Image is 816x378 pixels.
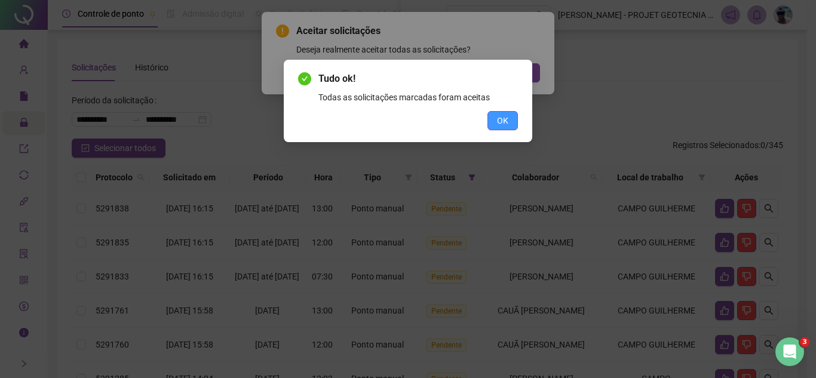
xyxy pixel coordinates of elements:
[497,114,508,127] span: OK
[487,111,518,130] button: OK
[800,337,809,347] span: 3
[775,337,804,366] iframe: Intercom live chat
[298,72,311,85] span: check-circle
[318,91,518,104] div: Todas as solicitações marcadas foram aceitas
[318,72,518,86] span: Tudo ok!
